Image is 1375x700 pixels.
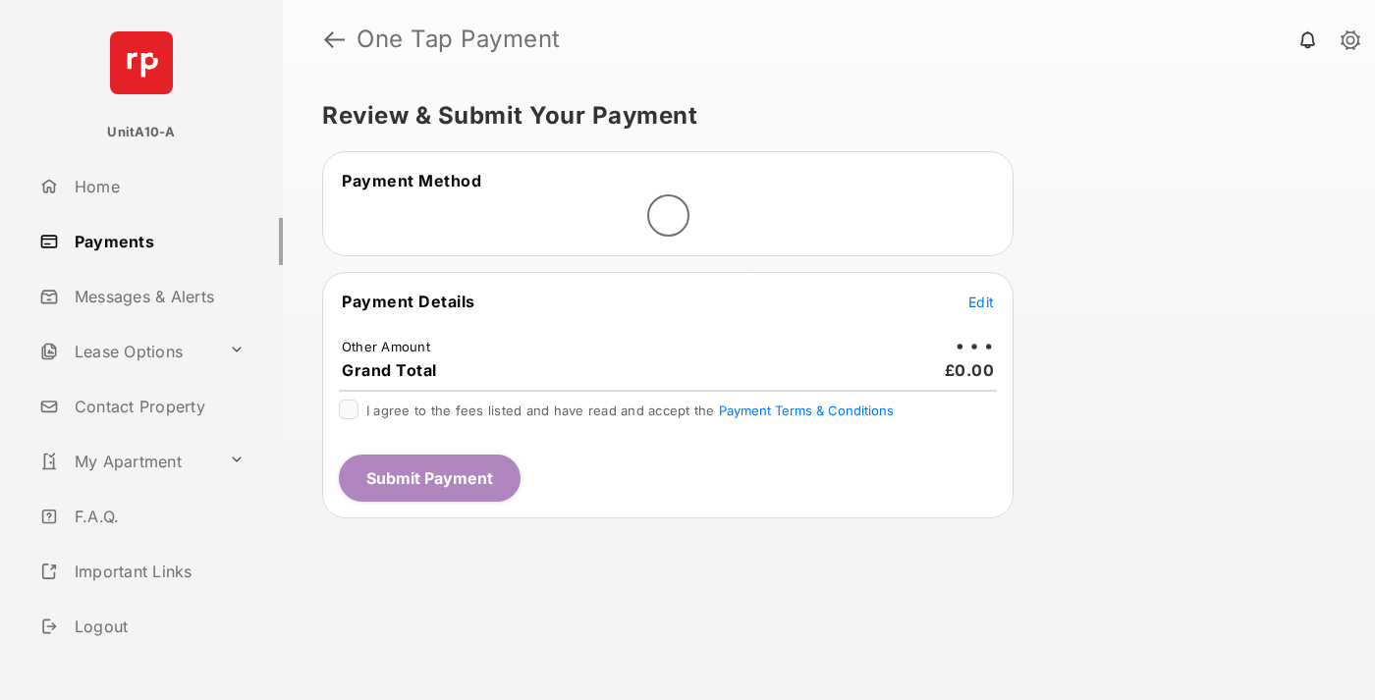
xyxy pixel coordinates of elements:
[31,273,283,320] a: Messages & Alerts
[31,493,283,540] a: F.A.Q.
[968,292,994,311] button: Edit
[945,360,995,380] span: £0.00
[341,338,431,355] td: Other Amount
[342,171,481,190] span: Payment Method
[719,403,894,418] button: I agree to the fees listed and have read and accept the
[110,31,173,94] img: svg+xml;base64,PHN2ZyB4bWxucz0iaHR0cDovL3d3dy53My5vcmcvMjAwMC9zdmciIHdpZHRoPSI2NCIgaGVpZ2h0PSI2NC...
[31,163,283,210] a: Home
[31,548,252,595] a: Important Links
[357,27,561,51] strong: One Tap Payment
[322,104,1320,128] h5: Review & Submit Your Payment
[31,438,221,485] a: My Apartment
[107,123,175,142] p: UnitA10-A
[31,218,283,265] a: Payments
[31,383,283,430] a: Contact Property
[342,292,475,311] span: Payment Details
[342,360,437,380] span: Grand Total
[31,603,283,650] a: Logout
[968,294,994,310] span: Edit
[366,403,894,418] span: I agree to the fees listed and have read and accept the
[339,455,521,502] button: Submit Payment
[31,328,221,375] a: Lease Options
